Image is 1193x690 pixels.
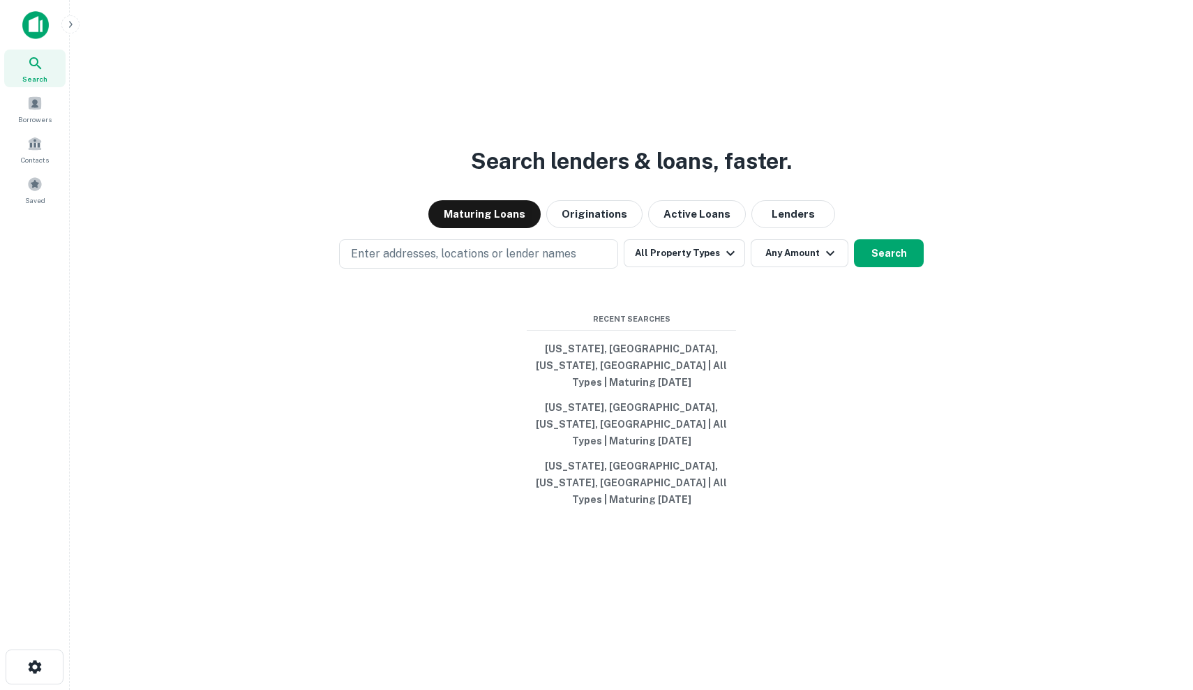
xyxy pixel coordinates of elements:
[546,200,643,228] button: Originations
[18,114,52,125] span: Borrowers
[648,200,746,228] button: Active Loans
[22,11,49,39] img: capitalize-icon.png
[527,313,736,325] span: Recent Searches
[527,336,736,395] button: [US_STATE], [GEOGRAPHIC_DATA], [US_STATE], [GEOGRAPHIC_DATA] | All Types | Maturing [DATE]
[751,239,848,267] button: Any Amount
[624,239,745,267] button: All Property Types
[4,90,66,128] a: Borrowers
[21,154,49,165] span: Contacts
[527,453,736,512] button: [US_STATE], [GEOGRAPHIC_DATA], [US_STATE], [GEOGRAPHIC_DATA] | All Types | Maturing [DATE]
[4,130,66,168] a: Contacts
[1123,578,1193,645] iframe: Chat Widget
[351,246,576,262] p: Enter addresses, locations or lender names
[4,50,66,87] a: Search
[4,171,66,209] a: Saved
[854,239,924,267] button: Search
[25,195,45,206] span: Saved
[751,200,835,228] button: Lenders
[339,239,618,269] button: Enter addresses, locations or lender names
[527,395,736,453] button: [US_STATE], [GEOGRAPHIC_DATA], [US_STATE], [GEOGRAPHIC_DATA] | All Types | Maturing [DATE]
[22,73,47,84] span: Search
[428,200,541,228] button: Maturing Loans
[471,144,792,178] h3: Search lenders & loans, faster.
